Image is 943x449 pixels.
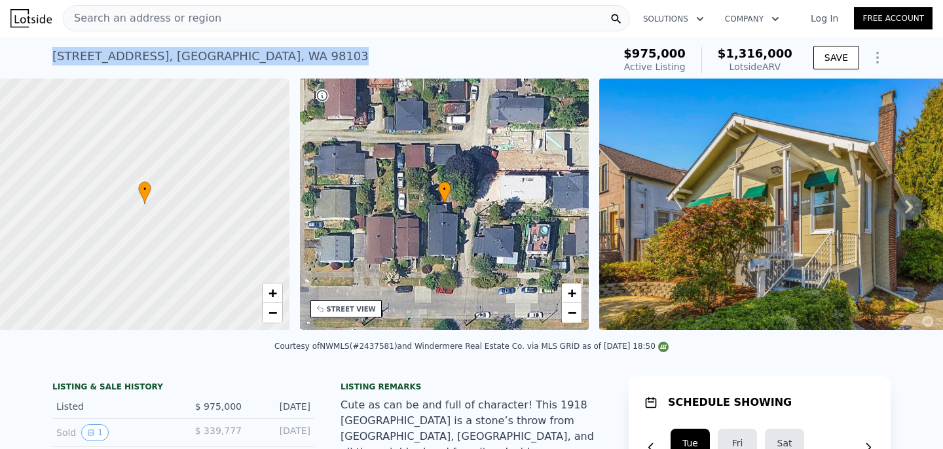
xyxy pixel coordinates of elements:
[341,382,602,392] div: Listing remarks
[718,60,792,73] div: Lotside ARV
[56,400,173,413] div: Listed
[854,7,933,29] a: Free Account
[718,46,792,60] span: $1,316,000
[568,304,576,321] span: −
[252,424,310,441] div: [DATE]
[268,285,276,301] span: +
[195,401,242,412] span: $ 975,000
[252,400,310,413] div: [DATE]
[52,382,314,395] div: LISTING & SALE HISTORY
[624,62,686,72] span: Active Listing
[268,304,276,321] span: −
[56,424,173,441] div: Sold
[138,181,151,204] div: •
[568,285,576,301] span: +
[438,183,451,195] span: •
[10,9,52,27] img: Lotside
[195,425,242,436] span: $ 339,777
[263,283,282,303] a: Zoom in
[864,45,891,71] button: Show Options
[813,46,859,69] button: SAVE
[562,303,582,323] a: Zoom out
[795,12,854,25] a: Log In
[52,47,369,65] div: [STREET_ADDRESS] , [GEOGRAPHIC_DATA] , WA 98103
[274,342,669,351] div: Courtesy of NWMLS (#2437581) and Windermere Real Estate Co. via MLS GRID as of [DATE] 18:50
[633,7,714,31] button: Solutions
[138,183,151,195] span: •
[263,303,282,323] a: Zoom out
[658,342,669,352] img: NWMLS Logo
[327,304,376,314] div: STREET VIEW
[668,395,792,410] h1: SCHEDULE SHOWING
[81,424,109,441] button: View historical data
[438,181,451,204] div: •
[623,46,686,60] span: $975,000
[64,10,221,26] span: Search an address or region
[714,7,790,31] button: Company
[562,283,582,303] a: Zoom in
